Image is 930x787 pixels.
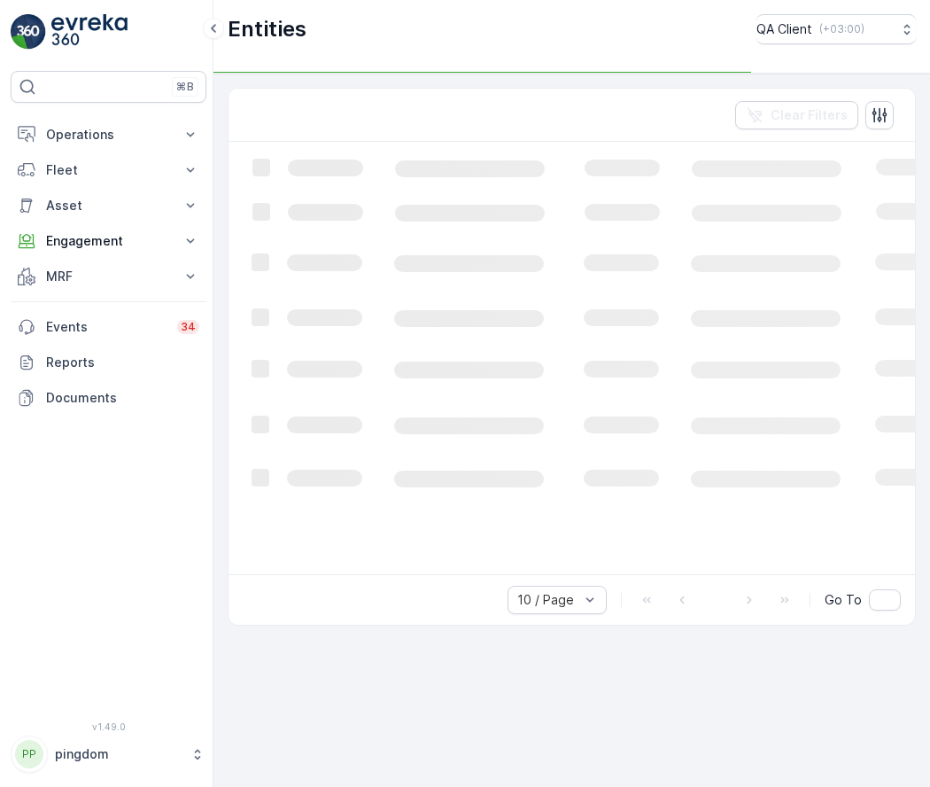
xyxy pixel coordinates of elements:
[735,101,858,129] button: Clear Filters
[11,14,46,50] img: logo
[756,20,812,38] p: QA Client
[46,268,171,285] p: MRF
[46,232,171,250] p: Engagement
[11,223,206,259] button: Engagement
[46,161,171,179] p: Fleet
[11,380,206,416] a: Documents
[819,22,864,36] p: ( +03:00 )
[11,721,206,732] span: v 1.49.0
[46,126,171,144] p: Operations
[46,318,167,336] p: Events
[46,354,199,371] p: Reports
[11,345,206,380] a: Reports
[46,389,199,407] p: Documents
[55,745,182,763] p: pingdom
[176,80,194,94] p: ⌘B
[228,15,306,43] p: Entities
[11,309,206,345] a: Events34
[11,152,206,188] button: Fleet
[771,106,848,124] p: Clear Filters
[15,740,43,768] div: PP
[11,117,206,152] button: Operations
[11,259,206,294] button: MRF
[825,591,862,609] span: Go To
[11,188,206,223] button: Asset
[11,736,206,773] button: PPpingdom
[756,14,916,44] button: QA Client(+03:00)
[181,320,196,334] p: 34
[46,197,171,214] p: Asset
[51,14,128,50] img: logo_light-DOdMpM7g.png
